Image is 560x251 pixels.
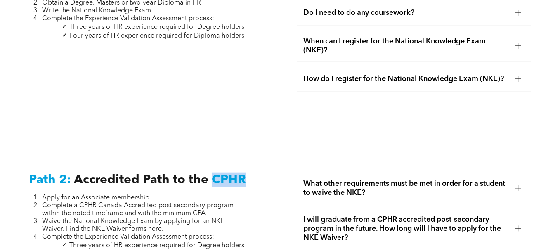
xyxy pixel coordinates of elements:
[70,33,244,39] span: Four years of HR experience required for Diploma holders
[303,179,508,197] span: What other requirements must be met in order for a student to waive the NKE?
[74,174,208,186] span: Accredited Path to the
[69,242,244,249] span: Three years of HR experience required for Degree holders
[303,37,508,55] span: When can I register for the National Knowledge Exam (NKE)?
[303,8,508,17] span: Do I need to do any coursework?
[303,74,508,83] span: How do I register for the National Knowledge Exam (NKE)?
[303,215,508,242] span: I will graduate from a CPHR accredited post-secondary program in the future. How long will I have...
[42,234,214,240] span: Complete the Experience Validation Assessment process:
[42,7,151,14] span: Write the National Knowledge Exam
[42,194,149,201] span: Apply for an Associate membership
[212,174,246,186] span: CPHR
[42,202,234,217] span: Complete a CPHR Canada Accredited post-secondary program within the noted timeframe and with the ...
[29,174,71,186] span: Path 2:
[69,24,244,31] span: Three years of HR experience required for Degree holders
[42,218,224,232] span: Waive the National Knowledge Exam by applying for an NKE Waiver. Find the NKE Waiver forms here.
[42,15,214,22] span: Complete the Experience Validation Assessment process:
